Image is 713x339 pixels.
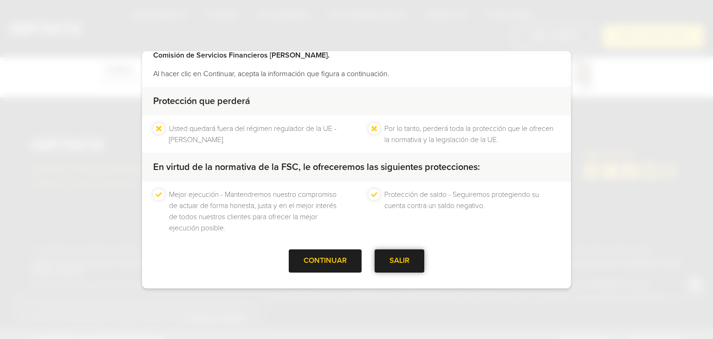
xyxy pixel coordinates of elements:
[169,123,344,145] li: Usted quedará fuera del régimen regulador de la UE - [PERSON_NAME].
[153,68,560,79] p: Al hacer clic en Continuar, acepta la información que figura a continuación.
[153,96,250,107] strong: Protección que perderá
[375,249,424,272] div: SALIR
[384,189,560,234] li: Protección de saldo - Seguiremos protegiendo su cuenta contra un saldo negativo.
[384,123,560,145] li: Por lo tanto, perderá toda la protección que le ofrecen la normativa y la legislación de la UE.
[169,189,344,234] li: Mejor ejecución - Mantendremos nuestro compromiso de actuar de forma honesta, justa y en el mejor...
[153,162,480,173] strong: En virtud de la normativa de la FSC, le ofreceremos las siguientes protecciones:
[289,249,362,272] div: CONTINUAR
